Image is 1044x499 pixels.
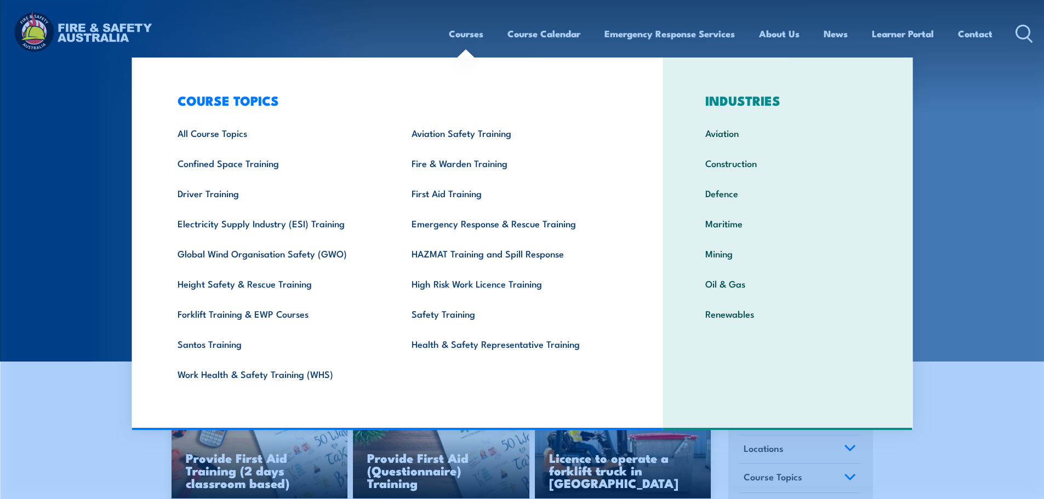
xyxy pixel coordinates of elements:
[395,208,629,238] a: Emergency Response & Rescue Training
[161,268,395,299] a: Height Safety & Rescue Training
[367,451,515,489] h3: Provide First Aid (Questionnaire) Training
[688,178,887,208] a: Defence
[688,238,887,268] a: Mining
[161,118,395,148] a: All Course Topics
[604,19,735,48] a: Emergency Response Services
[395,178,629,208] a: First Aid Training
[353,400,529,499] a: Provide First Aid (Questionnaire) Training
[172,400,348,499] a: Provide First Aid Training (2 days classroom based)
[395,238,629,268] a: HAZMAT Training and Spill Response
[688,118,887,148] a: Aviation
[161,93,629,108] h3: COURSE TOPICS
[395,148,629,178] a: Fire & Warden Training
[688,93,887,108] h3: INDUSTRIES
[759,19,800,48] a: About Us
[535,400,711,499] a: Licence to operate a forklift truck in [GEOGRAPHIC_DATA]
[161,208,395,238] a: Electricity Supply Industry (ESI) Training
[161,238,395,268] a: Global Wind Organisation Safety (GWO)
[395,299,629,329] a: Safety Training
[744,469,802,484] span: Course Topics
[449,19,483,48] a: Courses
[744,441,784,456] span: Locations
[739,435,861,464] a: Locations
[872,19,934,48] a: Learner Portal
[824,19,848,48] a: News
[161,329,395,359] a: Santos Training
[161,359,395,389] a: Work Health & Safety Training (WHS)
[172,400,348,499] img: Mental Health First Aid Training (Standard) – Classroom
[507,19,580,48] a: Course Calendar
[688,268,887,299] a: Oil & Gas
[395,118,629,148] a: Aviation Safety Training
[688,208,887,238] a: Maritime
[186,451,334,489] h3: Provide First Aid Training (2 days classroom based)
[353,400,529,499] img: Mental Health First Aid Training (Standard) – Blended Classroom
[549,451,697,489] h3: Licence to operate a forklift truck in [GEOGRAPHIC_DATA]
[688,148,887,178] a: Construction
[161,178,395,208] a: Driver Training
[395,268,629,299] a: High Risk Work Licence Training
[739,464,861,492] a: Course Topics
[395,329,629,359] a: Health & Safety Representative Training
[161,299,395,329] a: Forklift Training & EWP Courses
[161,148,395,178] a: Confined Space Training
[958,19,992,48] a: Contact
[688,299,887,329] a: Renewables
[535,400,711,499] img: Licence to operate a forklift truck Training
